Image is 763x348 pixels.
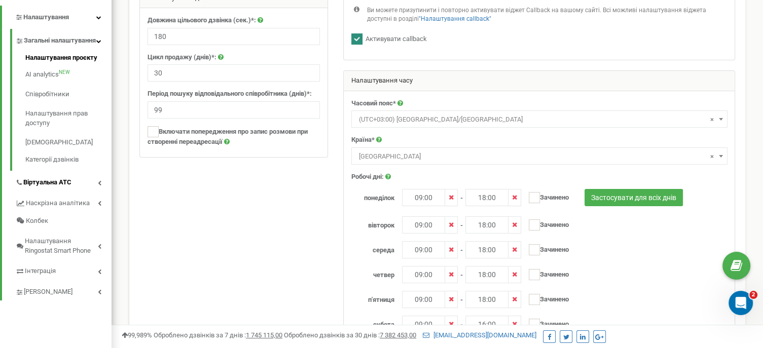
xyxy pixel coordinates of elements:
[351,110,728,128] span: (UTC+03:00) Europe/Kiev
[24,36,96,46] span: Загальні налаштування
[25,53,112,65] a: Налаштування проєкту
[148,16,256,25] label: Довжина цільового дзвінка (сек.)*:
[355,112,724,127] span: (UTC+03:00) Europe/Kiev
[15,29,112,50] a: Загальні налаштування
[521,316,569,330] label: Зачинено
[423,331,536,339] a: [EMAIL_ADDRESS][DOMAIN_NAME]
[460,266,463,280] span: -
[25,133,112,152] a: [DEMOGRAPHIC_DATA]
[351,135,375,145] label: Країна*
[710,149,714,164] span: ×
[351,99,396,108] label: Часовий пояс*
[344,316,402,330] label: субота
[15,212,112,230] a: Колбек
[25,85,112,104] a: Співробітники
[122,331,152,339] span: 99,989%
[351,147,728,165] span: Ukraine
[419,15,491,22] a: "Налаштування callback"
[460,189,463,203] span: -
[26,216,48,226] span: Колбек
[25,237,98,255] span: Налаштування Ringostat Smart Phone
[344,71,735,91] div: Налаштування часу
[284,331,416,339] span: Оброблено дзвінків за 30 днів :
[521,216,569,230] label: Зачинено
[15,191,112,212] a: Наскрізна аналітика
[148,126,320,147] label: Включати попередження про запис розмови при створенні переадресації
[15,171,112,191] a: Віртуальна АТС
[521,189,569,203] label: Зачинено
[23,178,71,187] span: Віртуальна АТС
[521,266,569,280] label: Зачинено
[749,291,757,299] span: 2
[344,189,402,203] label: понеділок
[344,216,402,230] label: вівторок
[25,65,112,85] a: AI analyticsNEW
[362,34,427,44] label: Активувати callback
[23,13,69,21] span: Налаштування
[148,89,312,99] label: Період пошуку відповідального співробітника (днів)*:
[15,259,112,280] a: Інтеграція
[148,53,216,62] label: Цикл продажу (днів)*:
[26,199,90,208] span: Наскрізна аналітика
[460,316,463,330] span: -
[729,291,753,315] iframe: Intercom live chat
[585,189,683,206] button: Застосувати для всіх днів
[344,266,402,280] label: четвер
[25,152,112,165] a: Категорії дзвінків
[521,291,569,305] label: Зачинено
[25,104,112,133] a: Налаштування прав доступу
[460,291,463,305] span: -
[460,241,463,255] span: -
[355,149,724,164] span: Ukraine
[15,280,112,301] a: [PERSON_NAME]
[154,331,282,339] span: Оброблено дзвінків за 7 днів :
[344,291,402,305] label: п'ятниця
[710,112,714,127] span: ×
[246,331,282,339] u: 1 745 115,00
[2,6,112,29] a: Налаштування
[344,241,402,255] label: середа
[25,266,56,276] span: Інтеграція
[351,172,384,182] label: Робочі дні:
[24,287,72,297] span: [PERSON_NAME]
[367,6,727,23] p: Ви можете призупинити і повторно активувати віджет Callback на вашому сайті. Всі можливі налаштув...
[460,216,463,230] span: -
[15,229,112,259] a: Налаштування Ringostat Smart Phone
[380,331,416,339] u: 7 382 453,00
[521,241,569,255] label: Зачинено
